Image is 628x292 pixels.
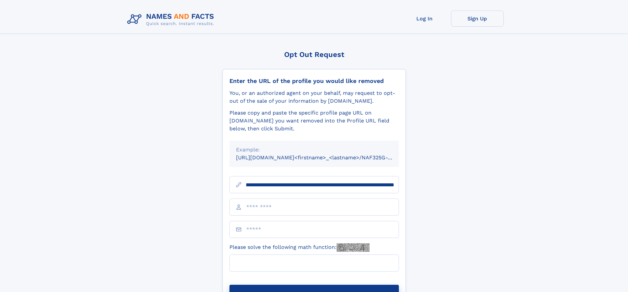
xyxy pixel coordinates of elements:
[229,243,370,252] label: Please solve the following math function:
[451,11,504,27] a: Sign Up
[236,146,392,154] div: Example:
[236,154,411,161] small: [URL][DOMAIN_NAME]<firstname>_<lastname>/NAF325G-xxxxxxxx
[398,11,451,27] a: Log In
[223,50,406,59] div: Opt Out Request
[229,109,399,133] div: Please copy and paste the specific profile page URL on [DOMAIN_NAME] you want removed into the Pr...
[229,77,399,85] div: Enter the URL of the profile you would like removed
[125,11,220,28] img: Logo Names and Facts
[229,89,399,105] div: You, or an authorized agent on your behalf, may request to opt-out of the sale of your informatio...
